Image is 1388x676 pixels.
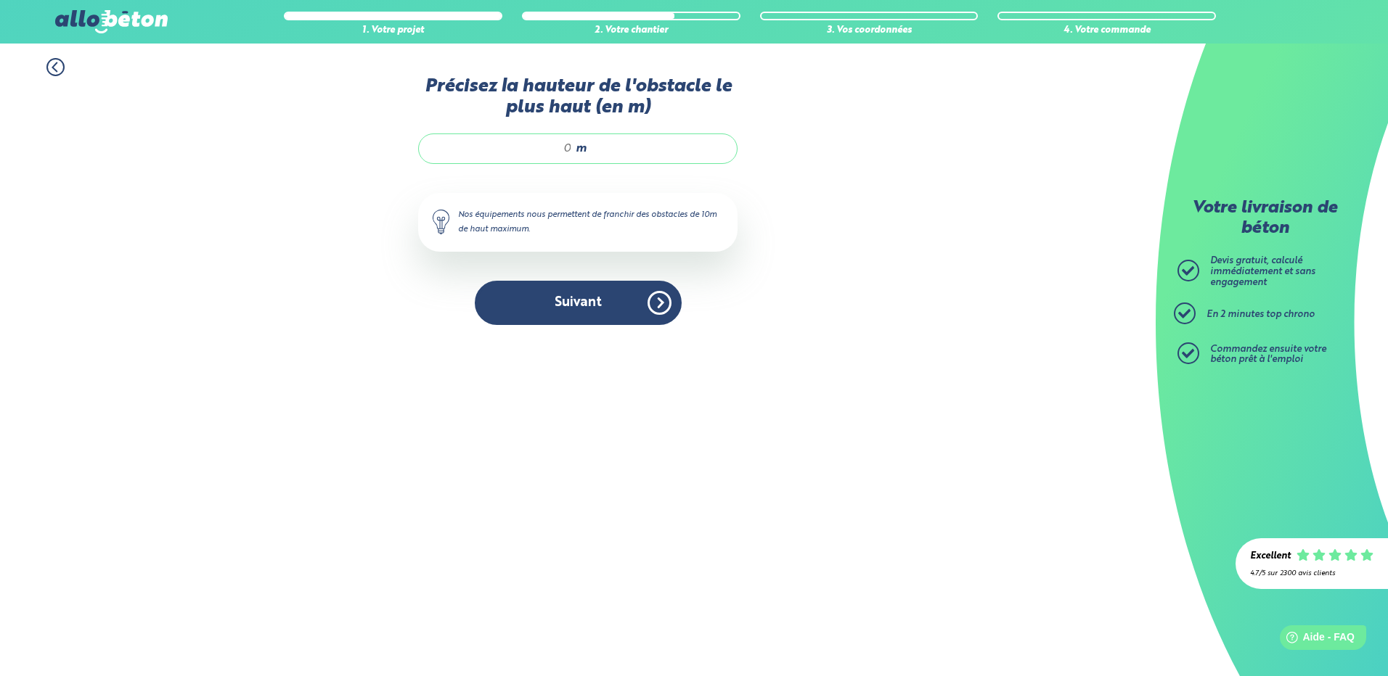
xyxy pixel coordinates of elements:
div: 3. Vos coordonnées [760,25,979,36]
button: Suivant [475,281,682,325]
div: 1. Votre projet [284,25,502,36]
img: allobéton [55,10,167,33]
label: Précisez la hauteur de l'obstacle le plus haut (en m) [418,76,738,119]
div: 2. Votre chantier [522,25,740,36]
div: Nos équipements nous permettent de franchir des obstacles de 10m de haut maximum. [418,193,738,251]
input: 0 [433,141,572,156]
span: m [576,142,587,155]
div: 4. Votre commande [997,25,1216,36]
iframe: Help widget launcher [1259,619,1372,660]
